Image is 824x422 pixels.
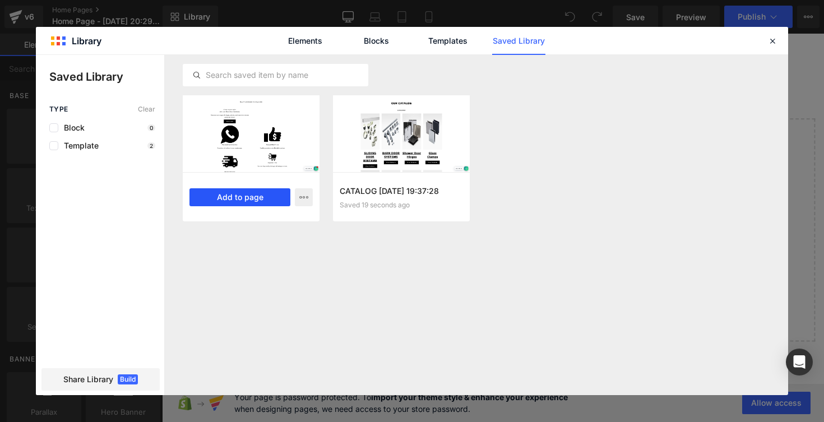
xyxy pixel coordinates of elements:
a: Saved Library [492,27,545,55]
span: Block [58,123,85,132]
input: Search saved item by name [183,68,368,82]
span: Type [49,105,68,113]
a: Blocks [350,27,403,55]
p: 2 [147,142,155,149]
p: 0 [147,124,155,131]
span: Build [118,374,138,384]
div: Saved 19 seconds ago [340,201,463,209]
p: Saved Library [49,68,164,85]
span: Template [58,141,99,150]
p: or Drag & Drop elements from left sidebar [27,281,651,289]
a: Elements [279,27,332,55]
p: Start building your page [27,113,651,127]
span: Clear [138,105,155,113]
a: Templates [421,27,474,55]
button: Add to page [189,188,290,206]
div: Open Intercom Messenger [786,349,813,375]
h3: CATALOG [DATE] 19:37:28 [340,185,463,197]
span: Share Library [63,374,113,385]
a: Explore Template [289,250,390,272]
